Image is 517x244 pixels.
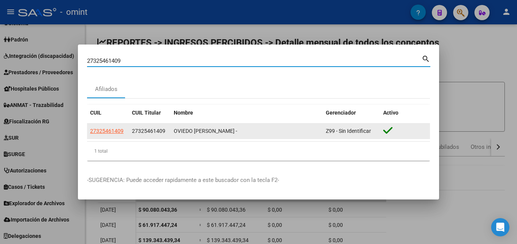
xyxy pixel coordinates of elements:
[383,110,398,116] span: Activo
[422,54,430,63] mat-icon: search
[129,105,171,121] datatable-header-cell: CUIL Titular
[87,176,430,185] p: -SUGERENCIA: Puede acceder rapidamente a este buscador con la tecla F2-
[90,128,124,134] span: 27325461409
[132,110,161,116] span: CUIL Titular
[323,105,380,121] datatable-header-cell: Gerenciador
[132,128,165,134] span: 27325461409
[491,218,509,236] div: Open Intercom Messenger
[174,127,320,136] div: OVIEDO [PERSON_NAME] -
[87,142,430,161] div: 1 total
[87,105,129,121] datatable-header-cell: CUIL
[326,110,356,116] span: Gerenciador
[380,105,430,121] datatable-header-cell: Activo
[95,85,117,94] div: Afiliados
[171,105,323,121] datatable-header-cell: Nombre
[174,110,193,116] span: Nombre
[90,110,101,116] span: CUIL
[326,128,371,134] span: Z99 - Sin Identificar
